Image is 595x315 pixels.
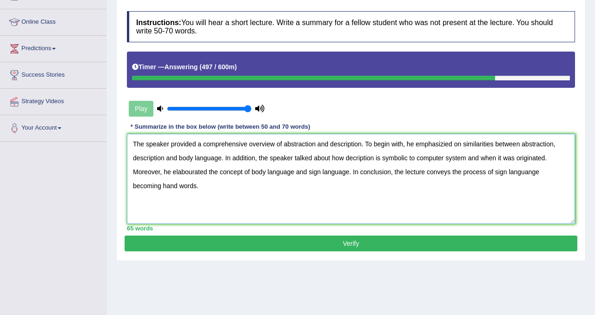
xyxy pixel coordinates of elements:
b: Instructions: [136,19,181,26]
a: Your Account [0,115,106,138]
a: Online Class [0,9,106,33]
div: 65 words [127,224,575,233]
b: ) [235,63,237,71]
a: Predictions [0,36,106,59]
b: ( [199,63,202,71]
b: Answering [165,63,198,71]
h4: You will hear a short lecture. Write a summary for a fellow student who was not present at the le... [127,11,575,42]
a: Success Stories [0,62,106,85]
h5: Timer — [132,64,237,71]
a: Strategy Videos [0,89,106,112]
b: 497 / 600m [202,63,235,71]
button: Verify [125,236,577,251]
div: * Summarize in the box below (write between 50 and 70 words) [127,123,314,131]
